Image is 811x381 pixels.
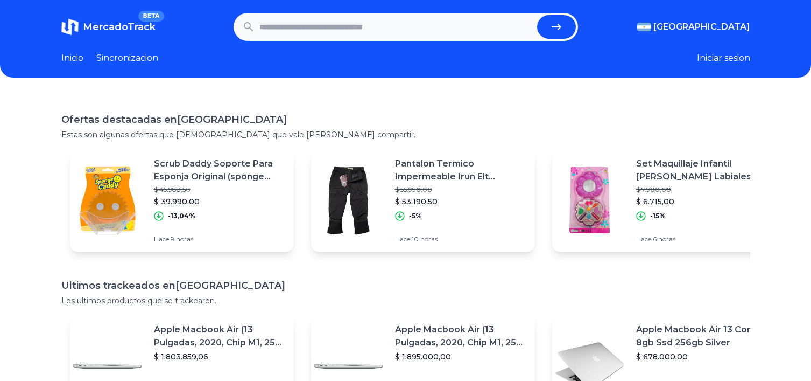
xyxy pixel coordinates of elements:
p: -5% [409,212,422,220]
a: Featured imagePantalon Termico Impermeable Irun Elt Montaña Moto Nieve$ 55.990,00$ 53.190,50-5%Ha... [311,149,535,252]
img: MercadoTrack [61,18,79,36]
button: [GEOGRAPHIC_DATA] [637,20,750,33]
a: Featured imageScrub Daddy Soporte Para Esponja Original (sponge Caddy)$ 45.988,50$ 39.990,00-13,0... [70,149,294,252]
p: $ 6.715,00 [636,196,767,207]
p: $ 45.988,50 [154,185,285,194]
p: $ 39.990,00 [154,196,285,207]
p: Apple Macbook Air (13 Pulgadas, 2020, Chip M1, 256 Gb De Ssd, 8 Gb De Ram) - Plata [154,323,285,349]
button: Iniciar sesion [697,52,750,65]
p: Set Maquillaje Infantil [PERSON_NAME] Labiales Sombras Niña [636,157,767,183]
p: Scrub Daddy Soporte Para Esponja Original (sponge Caddy) [154,157,285,183]
p: Estas son algunas ofertas que [DEMOGRAPHIC_DATA] que vale [PERSON_NAME] compartir. [61,129,750,140]
p: -15% [650,212,666,220]
p: $ 1.895.000,00 [395,351,526,362]
p: $ 678.000,00 [636,351,767,362]
p: $ 55.990,00 [395,185,526,194]
img: Argentina [637,23,651,31]
h1: Ultimos trackeados en [GEOGRAPHIC_DATA] [61,278,750,293]
img: Featured image [70,163,145,238]
a: Featured imageSet Maquillaje Infantil [PERSON_NAME] Labiales Sombras Niña$ 7.900,00$ 6.715,00-15%... [552,149,776,252]
span: BETA [138,11,164,22]
span: [GEOGRAPHIC_DATA] [653,20,750,33]
img: Featured image [311,163,386,238]
p: Apple Macbook Air 13 Core I5 8gb Ssd 256gb Silver [636,323,767,349]
p: Hace 9 horas [154,235,285,244]
img: Featured image [552,163,627,238]
a: MercadoTrackBETA [61,18,156,36]
span: MercadoTrack [83,21,156,33]
p: Apple Macbook Air (13 Pulgadas, 2020, Chip M1, 256 Gb De Ssd, 8 Gb De Ram) - Plata [395,323,526,349]
a: Inicio [61,52,83,65]
p: $ 1.803.859,06 [154,351,285,362]
a: Sincronizacion [96,52,158,65]
p: Hace 10 horas [395,235,526,244]
p: Hace 6 horas [636,235,767,244]
p: Pantalon Termico Impermeable Irun Elt Montaña Moto Nieve [395,157,526,183]
p: Los ultimos productos que se trackearon. [61,295,750,306]
p: -13,04% [168,212,195,220]
p: $ 7.900,00 [636,185,767,194]
p: $ 53.190,50 [395,196,526,207]
h1: Ofertas destacadas en [GEOGRAPHIC_DATA] [61,112,750,127]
